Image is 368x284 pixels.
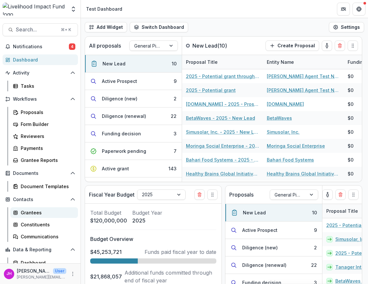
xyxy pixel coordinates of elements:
div: Active Prospect [102,78,137,85]
a: Proposals [10,107,78,118]
a: Grantees [10,207,78,218]
div: Grantee Reports [21,157,73,164]
div: Diligence (new) [242,244,278,251]
div: $0 [348,115,353,121]
p: [PERSON_NAME] [17,267,50,274]
nav: breadcrumb [83,4,125,14]
button: New Lead10 [85,55,182,73]
div: $0 [348,129,353,135]
button: Partners [337,3,350,16]
a: Healthy Brains Global Initiative Inc - 2025 - New Lead [186,170,259,177]
p: $45,253,721 [90,248,122,256]
a: Dashboard [10,257,78,268]
p: Proposals [229,191,254,199]
button: toggle-assigned-to-me [322,189,333,200]
p: All proposals [89,42,121,50]
div: 7 [174,148,177,154]
span: 4 [69,43,75,50]
div: Document Templates [21,183,73,190]
button: Diligence (new)2 [85,90,182,108]
span: Notifications [13,44,69,50]
button: Settings [329,22,364,32]
button: Active Prospect9 [225,222,322,239]
p: [PERSON_NAME][EMAIL_ADDRESS][DOMAIN_NAME] [17,274,66,280]
div: Proposals [21,109,73,116]
a: [DOMAIN_NAME] [267,101,304,108]
a: Constituents [10,219,78,230]
div: $0 [348,87,353,94]
a: [PERSON_NAME] Agent Test Non-profit [267,73,340,80]
p: Fiscal Year Budget [89,191,135,199]
button: Notifications4 [3,41,78,52]
button: Switch Dashboard [130,22,188,32]
a: Grantee Reports [10,155,78,165]
div: 143 [168,165,177,172]
button: Diligence (new)2 [225,239,322,256]
button: Drag [207,189,218,200]
div: Proposal Title [182,59,222,65]
button: Add Widget [85,22,127,32]
button: Create Proposal [265,40,319,51]
span: Search... [16,27,57,33]
div: $0 [348,142,353,149]
a: Bahari Food Systems - 2025 - New Lead [186,156,259,163]
a: Tasks [10,81,78,91]
button: Open entity switcher [69,3,78,16]
a: Moringa Social Enterprise [267,142,325,149]
div: 9 [174,78,177,85]
img: Livelihood Impact Fund logo [3,3,66,16]
div: New Lead [243,209,266,216]
p: Funds paid fiscal year to date [145,248,216,256]
button: Funding decision3 [85,125,182,142]
button: Search... [3,23,78,36]
div: Test Dashboard [86,6,122,12]
span: Contacts [13,197,68,202]
div: ⌘ + K [60,26,72,33]
a: [PERSON_NAME] Agent Test Non-profit [267,87,340,94]
button: Open Documents [3,168,78,178]
div: Diligence (renewal) [242,262,287,268]
div: Reviewers [21,133,73,140]
button: Drag [348,189,359,200]
p: $21,868,057 [90,273,122,280]
p: New Lead ( 10 ) [192,42,241,50]
a: Simusolar, Inc. - 2025 - New Lead [186,129,259,135]
span: Workflows [13,97,68,102]
div: 22 [171,113,177,119]
button: Delete card [194,189,205,200]
div: 22 [311,262,317,268]
button: Active Prospect9 [85,73,182,90]
button: Diligence (renewal)22 [85,108,182,125]
a: BetaWaves [267,115,292,121]
button: Open Activity [3,68,78,78]
a: Bahari Food Systems [267,156,314,163]
button: Active grant143 [85,160,182,177]
button: More [69,270,77,278]
button: Get Help [352,3,365,16]
div: Communications [21,233,73,240]
div: Constituents [21,221,73,228]
div: Form Builder [21,121,73,128]
button: Delete card [335,40,345,51]
div: Active Prospect [242,227,277,233]
div: $0 [348,73,353,80]
div: Entity Name [263,55,344,69]
button: Diligence (renewal)22 [225,256,322,274]
a: Payments [10,143,78,153]
a: Form Builder [10,119,78,130]
p: User [53,268,66,274]
button: Delete card [335,189,346,200]
p: 2025 [132,217,162,224]
div: Diligence (renewal) [102,113,146,119]
div: 3 [174,130,177,137]
a: 2025 - Potential grant [186,87,236,94]
div: Active grant [102,165,129,172]
div: 9 [314,227,317,233]
button: Open Contacts [3,194,78,205]
a: Communications [10,231,78,242]
a: [DOMAIN_NAME] - 2025 - Prospect [186,101,259,108]
a: BetaWaves - 2025 - New Lead [186,115,255,121]
div: 10 [312,209,317,216]
span: Activity [13,70,68,76]
p: Budget Year [132,209,162,217]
